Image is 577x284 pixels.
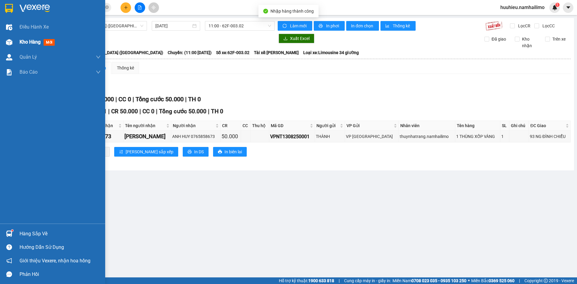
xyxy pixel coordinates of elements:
[455,121,500,131] th: Tên hàng
[155,23,191,29] input: 13/08/2025
[185,96,187,103] span: |
[385,24,390,29] span: bar-chart
[270,133,314,140] div: VPNT1308250001
[135,2,145,13] button: file-add
[530,122,564,129] span: ĐC Giao
[303,49,359,56] span: Loại xe: Limousine 34 giường
[241,121,251,131] th: CC
[221,132,240,141] div: 50.000
[96,55,101,60] span: down
[411,278,466,283] strong: 0708 023 035 - 0935 103 250
[509,121,529,131] th: Ghi chú
[263,9,268,14] span: check-circle
[148,2,159,13] button: aim
[270,9,314,14] span: Nhập hàng thành công
[6,231,12,237] img: warehouse-icon
[347,122,393,129] span: VP Gửi
[501,133,508,140] div: 1
[6,39,12,45] img: warehouse-icon
[126,148,173,155] span: [PERSON_NAME] sắp xếp
[346,133,398,140] div: VP [GEOGRAPHIC_DATA]
[20,243,101,252] div: Hướng dẫn sử dụng
[172,133,219,140] div: ANH HUY 0765858673
[6,24,12,30] img: warehouse-icon
[500,121,509,131] th: SL
[138,5,142,10] span: file-add
[271,122,309,129] span: Mã GD
[111,108,138,115] span: CR 50.000
[20,229,101,238] div: Hàng sắp về
[279,34,314,43] button: downloadXuất Excel
[519,277,520,284] span: |
[550,36,568,42] span: Trên xe
[108,108,110,115] span: |
[115,96,117,103] span: |
[319,24,324,29] span: printer
[133,96,134,103] span: |
[566,5,571,10] span: caret-down
[96,70,101,75] span: down
[279,277,334,284] span: Hỗ trợ kỹ thuật:
[552,5,557,10] img: icon-new-feature
[117,65,134,71] div: Thống kê
[151,5,156,10] span: aim
[485,21,502,31] img: 9k=
[44,39,55,46] span: mới
[555,3,560,7] sup: 1
[173,122,214,129] span: Người nhận
[326,23,340,29] span: In phơi
[20,39,41,45] span: Kho hàng
[6,69,12,75] img: solution-icon
[6,54,12,60] img: warehouse-icon
[20,270,101,279] div: Phản hồi
[124,5,128,10] span: plus
[168,49,212,56] span: Chuyến: (11:00 [DATE])
[520,36,541,49] span: Kho nhận
[346,21,379,31] button: In đơn chọn
[251,121,269,131] th: Thu hộ
[496,4,549,11] span: huuhieu.namhailimo
[516,23,531,29] span: Lọc CR
[6,258,12,264] span: notification
[316,122,338,129] span: Người gửi
[20,53,37,61] span: Quản Lý
[351,23,374,29] span: In đơn chọn
[380,21,416,31] button: bar-chartThống kê
[393,23,411,29] span: Thống kê
[282,24,288,29] span: sync
[345,131,399,142] td: VP Nha Trang
[118,96,131,103] span: CC 0
[468,279,470,282] span: ⚪️
[269,131,315,142] td: VPNT1308250001
[194,148,204,155] span: In DS
[218,150,222,154] span: printer
[530,133,569,140] div: 93 NG ĐÌNH CHIỂU
[308,278,334,283] strong: 1900 633 818
[159,108,206,115] span: Tổng cước 50.000
[399,121,455,131] th: Nhân viên
[339,277,340,284] span: |
[290,35,310,42] span: Xuất Excel
[114,147,178,157] button: sort-ascending[PERSON_NAME] sắp xếp
[105,5,109,9] span: close-circle
[489,278,514,283] strong: 0369 525 060
[124,132,170,141] div: [PERSON_NAME]
[489,36,508,42] span: Đã giao
[556,3,558,7] span: 1
[156,108,157,115] span: |
[344,277,391,284] span: Cung cấp máy in - giấy in:
[540,23,556,29] span: Lọc CC
[11,230,13,231] sup: 1
[221,121,241,131] th: CR
[142,108,154,115] span: CC 0
[392,277,466,284] span: Miền Nam
[188,96,201,103] span: TH 0
[139,108,141,115] span: |
[283,36,288,41] span: download
[471,277,514,284] span: Miền Bắc
[119,150,123,154] span: sort-ascending
[224,148,242,155] span: In biên lai
[563,2,573,13] button: caret-down
[183,147,209,157] button: printerIn DS
[125,122,165,129] span: Tên người nhận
